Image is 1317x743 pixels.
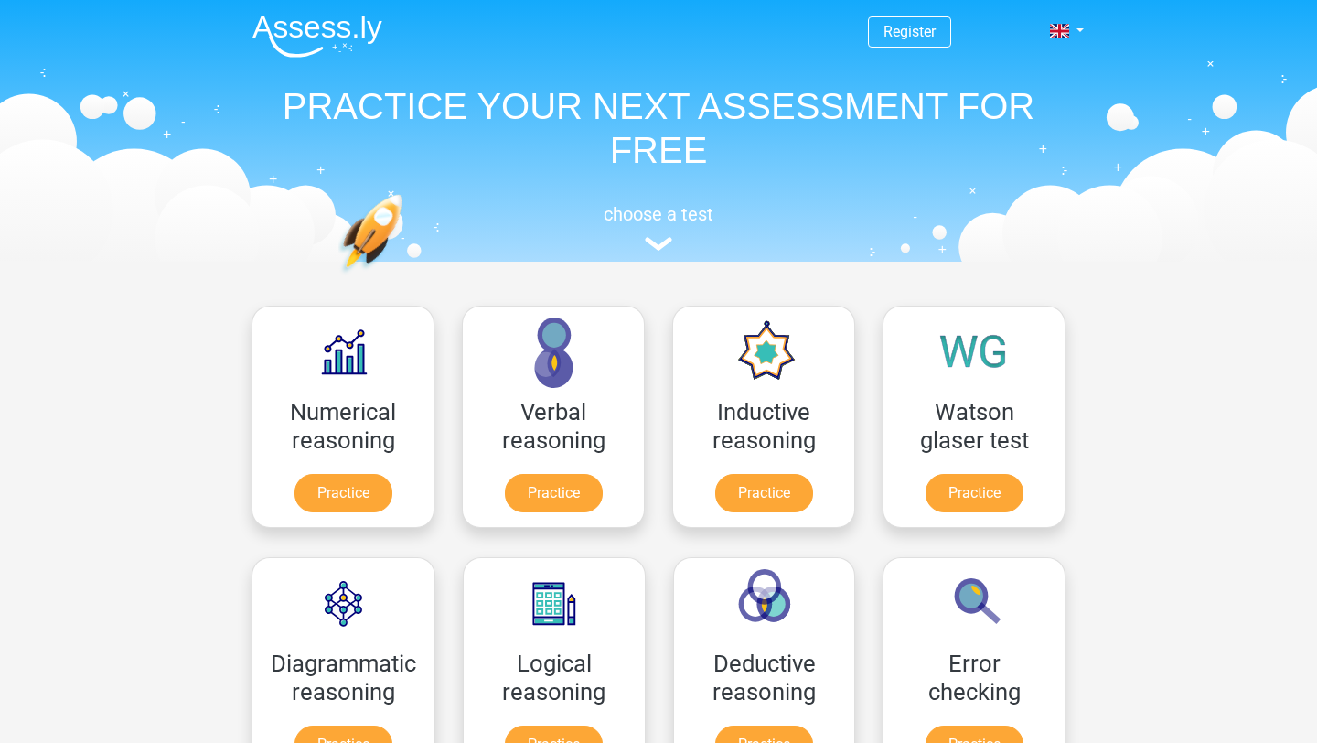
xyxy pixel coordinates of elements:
[238,203,1079,225] h5: choose a test
[294,474,392,512] a: Practice
[238,203,1079,252] a: choose a test
[505,474,603,512] a: Practice
[715,474,813,512] a: Practice
[883,23,936,40] a: Register
[645,237,672,251] img: assessment
[926,474,1023,512] a: Practice
[338,194,473,360] img: practice
[252,15,382,58] img: Assessly
[238,84,1079,172] h1: PRACTICE YOUR NEXT ASSESSMENT FOR FREE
